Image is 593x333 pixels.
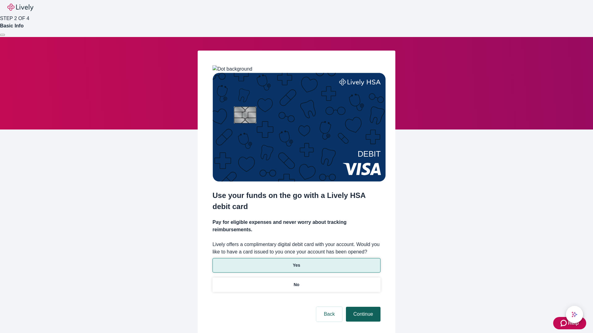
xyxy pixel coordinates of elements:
button: No [212,277,381,292]
p: Yes [293,262,300,269]
button: Zendesk support iconHelp [553,317,586,329]
button: Yes [212,258,381,273]
img: Dot background [212,65,252,73]
img: Lively [7,4,33,11]
button: Continue [346,307,381,322]
svg: Zendesk support icon [561,319,568,327]
svg: Lively AI Assistant [571,311,578,318]
span: Help [568,319,579,327]
h2: Use your funds on the go with a Lively HSA debit card [212,190,381,212]
button: Back [316,307,342,322]
label: Lively offers a complimentary digital debit card with your account. Would you like to have a card... [212,241,381,256]
h4: Pay for eligible expenses and never worry about tracking reimbursements. [212,219,381,233]
button: chat [566,306,583,323]
p: No [294,282,300,288]
img: Debit card [212,73,386,182]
